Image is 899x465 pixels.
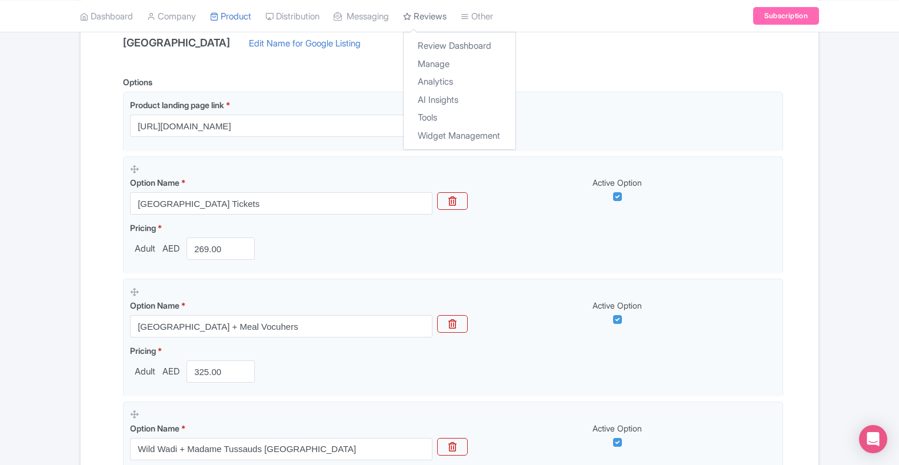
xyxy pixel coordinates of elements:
span: Product landing page link [130,100,224,110]
a: Manage [404,55,515,73]
input: 0.00 [187,360,255,383]
a: Analytics [404,73,515,91]
a: Subscription [753,7,819,25]
span: AED [160,365,182,379]
span: AED [160,242,182,256]
div: Options [123,76,152,88]
a: Tools [404,109,515,127]
a: Review Dashboard [404,37,515,55]
div: Open Intercom Messenger [859,425,887,453]
a: Widget Management [404,126,515,145]
span: Active Option [592,423,642,433]
input: Option Name [130,192,432,215]
span: Adult [130,365,160,379]
span: Active Option [592,178,642,188]
a: AI Insights [404,91,515,109]
span: Adult [130,242,160,256]
h4: [GEOGRAPHIC_DATA] [116,37,237,49]
input: Product landing page link [130,115,439,137]
input: Option Name [130,438,432,460]
span: Option Name [130,423,179,433]
span: Pricing [130,346,156,356]
input: 0.00 [187,237,255,260]
a: Edit Name for Google Listing [237,37,372,56]
span: Active Option [592,300,642,310]
span: Pricing [130,223,156,233]
span: Option Name [130,178,179,188]
span: Option Name [130,300,179,310]
input: Option Name [130,315,432,337]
